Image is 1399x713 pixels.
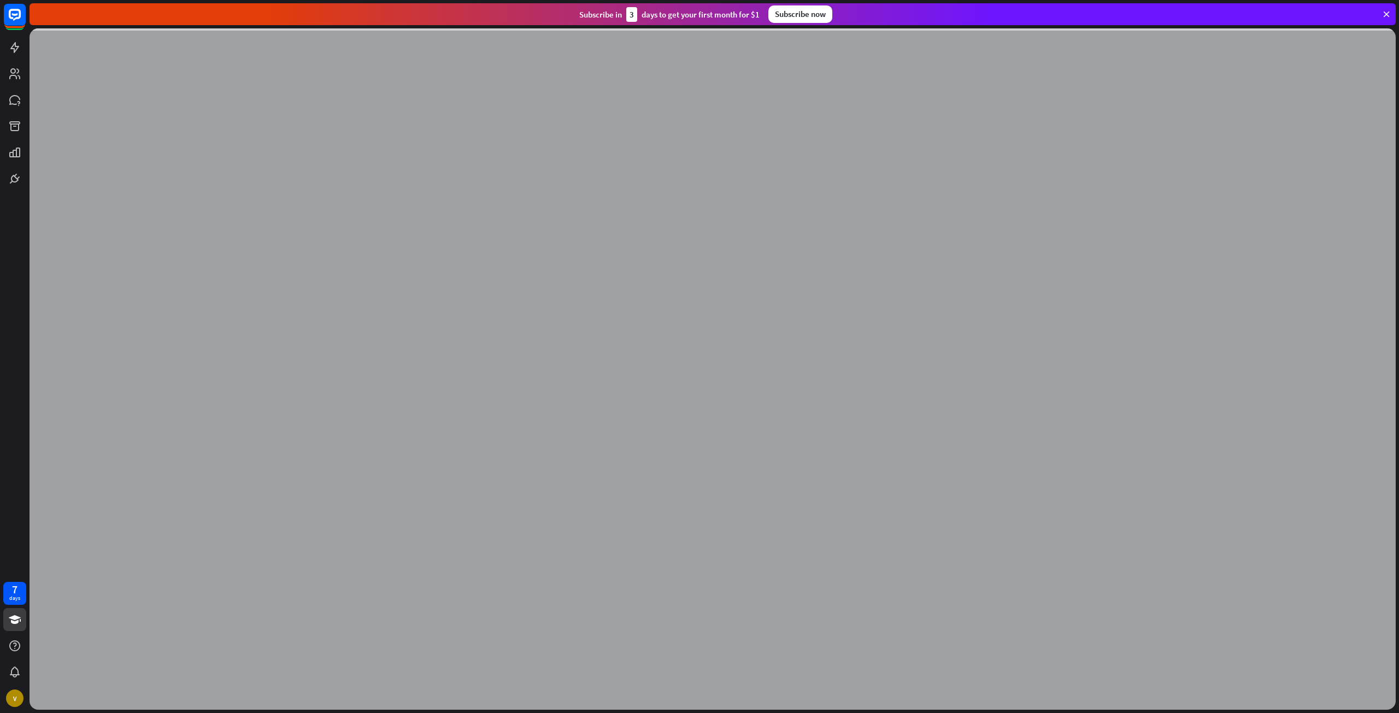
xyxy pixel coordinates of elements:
[12,585,17,594] div: 7
[9,594,20,602] div: days
[579,7,760,22] div: Subscribe in days to get your first month for $1
[6,690,23,707] div: V
[626,7,637,22] div: 3
[768,5,832,23] div: Subscribe now
[3,582,26,605] a: 7 days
